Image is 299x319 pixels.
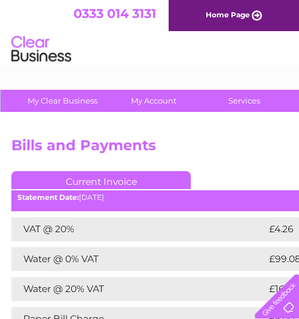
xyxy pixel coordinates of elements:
a: 0333 014 3131 [74,6,156,21]
a: My Clear Business [13,90,112,112]
td: VAT @ 20% [11,217,266,241]
a: My Account [104,90,203,112]
a: Current Invoice [11,171,191,189]
td: Water @ 20% VAT [11,277,266,301]
b: Statement Date: [17,193,79,202]
img: logo.png [11,31,72,68]
td: Water @ 0% VAT [11,247,266,271]
a: Services [195,90,294,112]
